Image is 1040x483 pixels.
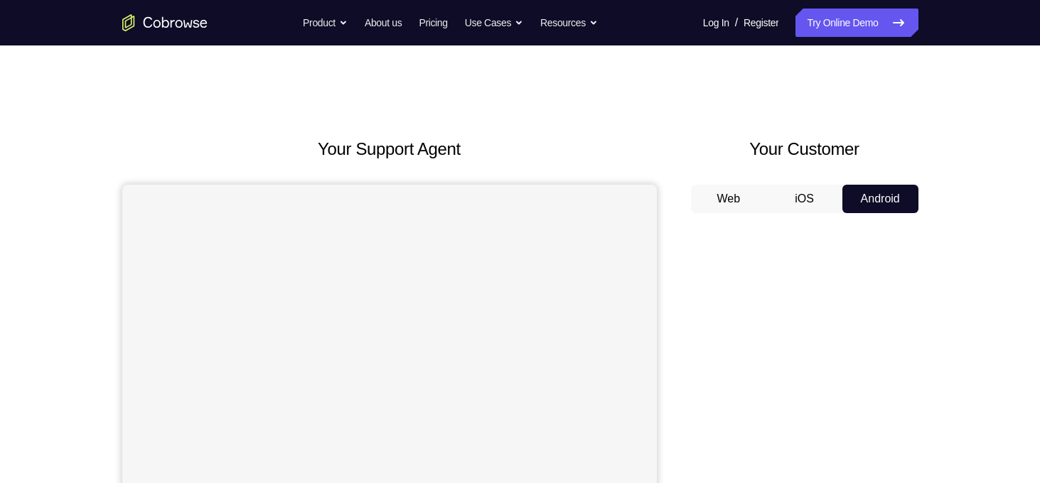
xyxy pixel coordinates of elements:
[766,185,842,213] button: iOS
[735,14,738,31] span: /
[122,136,657,162] h2: Your Support Agent
[465,9,523,37] button: Use Cases
[703,9,729,37] a: Log In
[744,9,778,37] a: Register
[540,9,598,37] button: Resources
[303,9,348,37] button: Product
[691,185,767,213] button: Web
[842,185,918,213] button: Android
[419,9,447,37] a: Pricing
[691,136,918,162] h2: Your Customer
[122,14,208,31] a: Go to the home page
[795,9,918,37] a: Try Online Demo
[365,9,402,37] a: About us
